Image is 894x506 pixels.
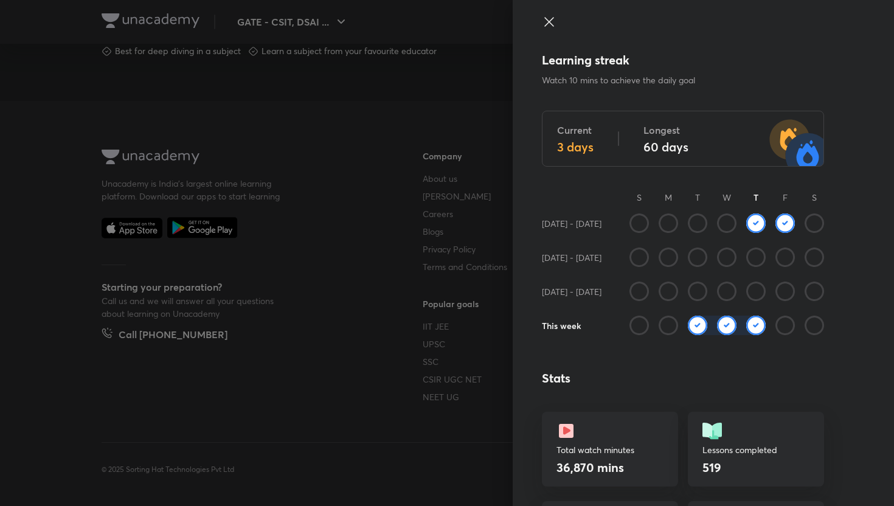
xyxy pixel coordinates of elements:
h6: [DATE] - [DATE] [542,251,601,264]
img: check rounded [746,316,766,335]
h5: Current [557,123,594,137]
p: S [629,191,649,204]
h4: 36,870 mins [556,459,624,476]
p: Lessons completed [702,443,809,456]
h4: 519 [702,459,721,476]
h4: 60 days [643,140,688,154]
p: T [688,191,707,204]
h4: Stats [542,369,824,387]
h6: [DATE] - [DATE] [542,217,601,230]
img: check rounded [775,213,795,233]
h5: Longest [643,123,688,137]
h4: 3 days [557,140,594,154]
p: Watch 10 mins to achieve the daily goal [542,74,824,86]
img: check rounded [717,316,736,335]
img: streak [769,114,823,166]
h6: T [746,191,766,204]
p: Total watch minutes [556,443,664,456]
h6: This week [542,319,581,332]
h6: [DATE] - [DATE] [542,285,601,298]
h4: Learning streak [542,51,824,69]
p: F [775,191,795,204]
p: S [805,191,824,204]
img: check rounded [688,316,707,335]
p: M [659,191,678,204]
p: W [717,191,736,204]
img: check rounded [746,213,766,233]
